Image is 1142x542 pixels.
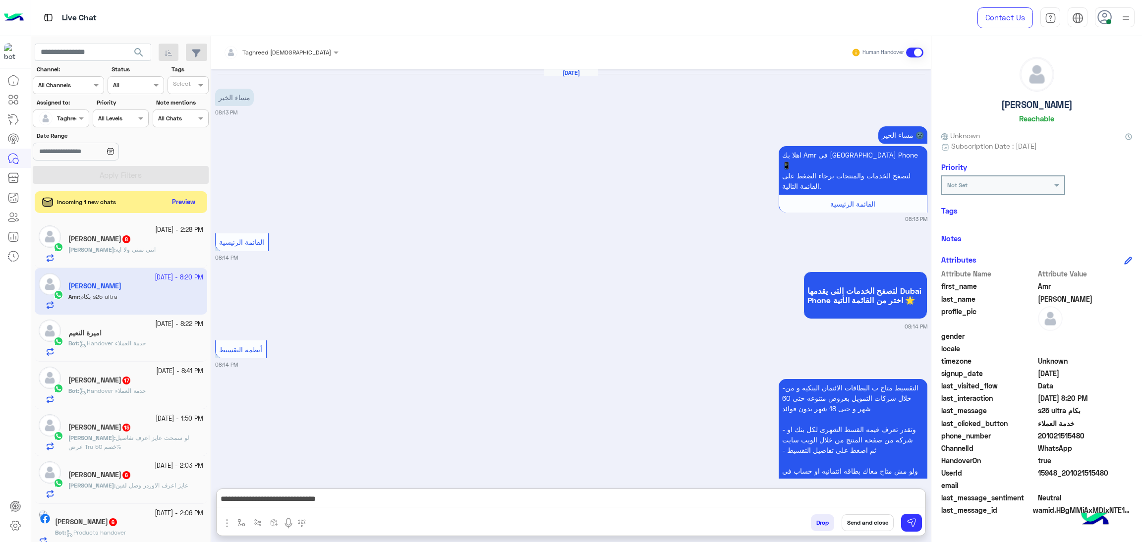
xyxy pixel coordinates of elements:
[215,89,254,106] p: 1/10/2025, 8:13 PM
[156,367,203,376] small: [DATE] - 8:41 PM
[941,331,1036,341] span: gender
[4,7,24,28] img: Logo
[811,514,834,531] button: Drop
[39,320,61,342] img: defaultAdmin.png
[127,44,151,65] button: search
[33,166,209,184] button: Apply Filters
[215,108,237,116] small: 08:13 PM
[55,529,66,536] b: :
[941,480,1036,490] span: email
[1038,380,1133,391] span: Data
[66,529,126,536] span: Products handover
[254,519,262,527] img: Trigger scenario
[941,380,1036,391] span: last_visited_flow
[156,414,203,424] small: [DATE] - 1:50 PM
[68,339,79,347] b: :
[37,98,88,107] label: Assigned to:
[54,478,63,488] img: WhatsApp
[168,195,200,210] button: Preview
[1020,57,1054,91] img: defaultAdmin.png
[941,492,1036,503] span: last_message_sentiment
[68,482,115,489] b: :
[1038,418,1133,429] span: خدمة العملاء
[219,345,262,354] span: أنظمة التقسيط
[39,414,61,436] img: defaultAdmin.png
[1033,505,1132,515] span: wamid.HBgMMjAxMDIxNTE1NDgwFQIAEhggQUM2OEYzN0EyQjA2MjMwQkMwOUI5ODMwMjdGNzIwMkQA
[941,431,1036,441] span: phone_number
[1038,306,1063,331] img: defaultAdmin.png
[270,519,278,527] img: create order
[951,141,1037,151] span: Subscription Date : [DATE]
[941,234,962,243] h6: Notes
[1038,269,1133,279] span: Attribute Value
[941,468,1036,478] span: UserId
[215,254,238,262] small: 08:14 PM
[55,529,64,536] span: Bot
[250,514,266,531] button: Trigger scenario
[155,509,203,518] small: [DATE] - 2:06 PM
[39,111,53,125] img: defaultAdmin.png
[79,387,146,394] span: Handover خدمة العملاء
[905,323,927,330] small: 08:14 PM
[1038,468,1133,478] span: 15948_201021515480
[115,482,188,489] span: عايز اعرف الاوردر وصل لفين
[155,225,203,235] small: [DATE] - 2:28 PM
[544,69,598,76] h6: [DATE]
[40,514,50,524] img: Facebook
[941,130,980,141] span: Unknown
[1072,12,1084,24] img: tab
[155,320,203,329] small: [DATE] - 8:22 PM
[39,225,61,248] img: defaultAdmin.png
[941,294,1036,304] span: last_name
[68,434,189,450] span: لو سمحت عايز اعرف تفاصيل عرض Tru خصم 50%
[68,329,102,337] h5: اميرة النعيم
[842,514,894,531] button: Send and close
[878,126,927,144] p: 1/10/2025, 8:13 PM
[1045,12,1056,24] img: tab
[219,238,264,246] span: القائمة الرئيسية
[55,518,118,526] h5: Sara Gamal
[68,471,131,479] h5: Mohamed Youssef
[941,455,1036,466] span: HandoverOn
[68,246,114,253] span: [PERSON_NAME]
[1038,405,1133,416] span: بكام s25 ultra
[122,471,130,479] span: 6
[862,49,904,56] small: Human Handover
[947,181,968,189] b: Not Set
[39,510,48,519] img: picture
[68,482,114,489] span: [PERSON_NAME]
[1038,393,1133,403] span: 2025-10-01T17:20:55.125Z
[1038,281,1133,291] span: Amr
[905,215,927,223] small: 08:13 PM
[941,269,1036,279] span: Attribute Name
[39,367,61,389] img: defaultAdmin.png
[941,393,1036,403] span: last_interaction
[941,356,1036,366] span: timezone
[941,281,1036,291] span: first_name
[68,376,131,384] h5: Youssef Abdallah Osman
[1040,7,1060,28] a: tab
[1038,294,1133,304] span: Mohamed
[1038,368,1133,379] span: 2025-10-01T17:14:02.199Z
[133,47,145,58] span: search
[941,368,1036,379] span: signup_date
[68,387,79,394] b: :
[1019,114,1054,123] h6: Reachable
[115,246,156,253] span: انتي نمتي ولا ايه
[1038,356,1133,366] span: Unknown
[221,517,233,529] img: send attachment
[54,383,63,393] img: WhatsApp
[4,43,22,61] img: 1403182699927242
[941,255,976,264] h6: Attributes
[97,98,148,107] label: Priority
[68,339,78,347] span: Bot
[977,7,1033,28] a: Contact Us
[830,200,875,208] span: القائمة الرئيسية
[1038,343,1133,354] span: null
[54,242,63,252] img: WhatsApp
[215,361,238,369] small: 08:14 PM
[171,79,191,91] div: Select
[237,519,245,527] img: select flow
[233,514,250,531] button: select flow
[1038,431,1133,441] span: 201021515480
